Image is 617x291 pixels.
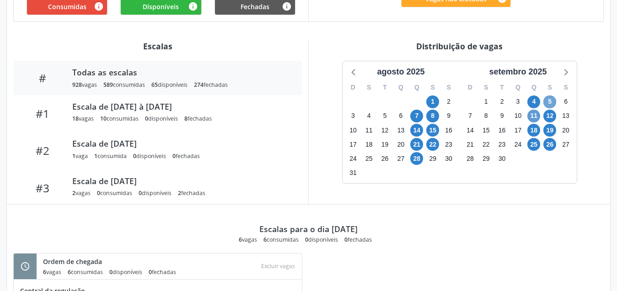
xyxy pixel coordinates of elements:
span: terça-feira, 2 de setembro de 2025 [496,95,509,108]
span: quinta-feira, 11 de setembro de 2025 [527,110,540,122]
div: fechadas [184,115,212,122]
div: disponíveis [109,268,142,276]
div: fechadas [149,268,176,276]
div: vagas [72,115,94,122]
div: Escalas para o dia [DATE] [259,224,358,234]
span: 1 [72,152,75,160]
span: terça-feira, 26 de agosto de 2025 [379,152,392,165]
div: consumidas [100,115,139,122]
span: quarta-feira, 27 de agosto de 2025 [394,152,407,165]
div: fechadas [172,152,200,160]
div: fechadas [194,81,228,89]
span: quarta-feira, 24 de setembro de 2025 [511,138,524,151]
span: 0 [109,268,113,276]
div: vaga [72,152,88,160]
div: consumidas [68,268,103,276]
div: S [478,80,494,95]
span: 0 [133,152,136,160]
div: T [494,80,510,95]
div: vagas [72,189,91,197]
div: Todas as escalas [72,67,290,77]
span: domingo, 14 de setembro de 2025 [464,124,477,137]
div: S [425,80,441,95]
span: 6 [239,236,242,243]
span: 0 [149,268,152,276]
span: 0 [305,236,308,243]
div: S [542,80,558,95]
span: 0 [97,189,100,197]
span: terça-feira, 9 de setembro de 2025 [496,110,509,122]
span: 0 [145,115,148,122]
span: quinta-feira, 4 de setembro de 2025 [527,95,540,108]
span: quinta-feira, 18 de setembro de 2025 [527,124,540,137]
div: D [462,80,478,95]
div: Q [510,80,526,95]
span: 0 [344,236,348,243]
div: Q [526,80,542,95]
span: sexta-feira, 15 de agosto de 2025 [426,124,439,137]
div: S [558,80,574,95]
span: sábado, 6 de setembro de 2025 [559,95,572,108]
div: Escala de [DATE] à [DATE] [72,101,290,111]
div: Distribuição de vagas [315,41,604,51]
div: consumidas [103,81,145,89]
span: quarta-feira, 17 de setembro de 2025 [511,124,524,137]
div: S [361,80,377,95]
span: sábado, 30 de agosto de 2025 [442,152,455,165]
div: vagas [72,81,97,89]
div: Escalas [13,41,302,51]
span: sexta-feira, 5 de setembro de 2025 [543,95,556,108]
div: agosto 2025 [373,66,428,78]
div: Ordem de chegada [43,257,182,266]
span: domingo, 24 de agosto de 2025 [347,152,359,165]
div: disponíveis [305,236,338,243]
span: terça-feira, 23 de setembro de 2025 [496,138,509,151]
div: disponíveis [151,81,188,89]
span: quarta-feira, 10 de setembro de 2025 [511,110,524,122]
span: 589 [103,81,113,89]
div: Escala de [DATE] [72,138,290,148]
span: quinta-feira, 25 de setembro de 2025 [527,138,540,151]
span: quarta-feira, 6 de agosto de 2025 [394,110,407,122]
div: fechadas [178,189,205,197]
span: sexta-feira, 29 de agosto de 2025 [426,152,439,165]
div: setembro 2025 [485,66,550,78]
div: #2 [20,144,66,157]
i: Vagas alocadas que possuem marcações associadas [94,1,104,11]
span: sexta-feira, 26 de setembro de 2025 [543,138,556,151]
span: terça-feira, 30 de setembro de 2025 [496,152,509,165]
span: segunda-feira, 29 de setembro de 2025 [480,152,493,165]
span: 6 [43,268,46,276]
span: sábado, 16 de agosto de 2025 [442,124,455,137]
span: segunda-feira, 25 de agosto de 2025 [363,152,376,165]
span: sábado, 2 de agosto de 2025 [442,95,455,108]
div: consumidas [263,236,299,243]
div: disponíveis [133,152,166,160]
div: consumidas [97,189,132,197]
span: Fechadas [241,2,269,11]
span: 2 [178,189,181,197]
span: sexta-feira, 19 de setembro de 2025 [543,124,556,137]
span: segunda-feira, 1 de setembro de 2025 [480,95,493,108]
span: quarta-feira, 3 de setembro de 2025 [511,95,524,108]
span: quinta-feira, 28 de agosto de 2025 [410,152,423,165]
div: Escala de [DATE] [72,176,290,186]
span: segunda-feira, 18 de agosto de 2025 [363,138,376,151]
i: Vagas alocadas e sem marcações associadas [188,1,198,11]
span: sábado, 20 de setembro de 2025 [559,124,572,137]
div: vagas [43,268,61,276]
span: Consumidas [48,2,86,11]
span: domingo, 7 de setembro de 2025 [464,110,477,122]
span: 6 [263,236,267,243]
span: 928 [72,81,82,89]
span: terça-feira, 12 de agosto de 2025 [379,124,392,137]
span: 2 [72,189,75,197]
span: domingo, 3 de agosto de 2025 [347,110,359,122]
span: segunda-feira, 15 de setembro de 2025 [480,124,493,137]
span: sexta-feira, 12 de setembro de 2025 [543,110,556,122]
span: sábado, 27 de setembro de 2025 [559,138,572,151]
span: 1 [94,152,97,160]
span: segunda-feira, 4 de agosto de 2025 [363,110,376,122]
span: terça-feira, 5 de agosto de 2025 [379,110,392,122]
span: quinta-feira, 14 de agosto de 2025 [410,124,423,137]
